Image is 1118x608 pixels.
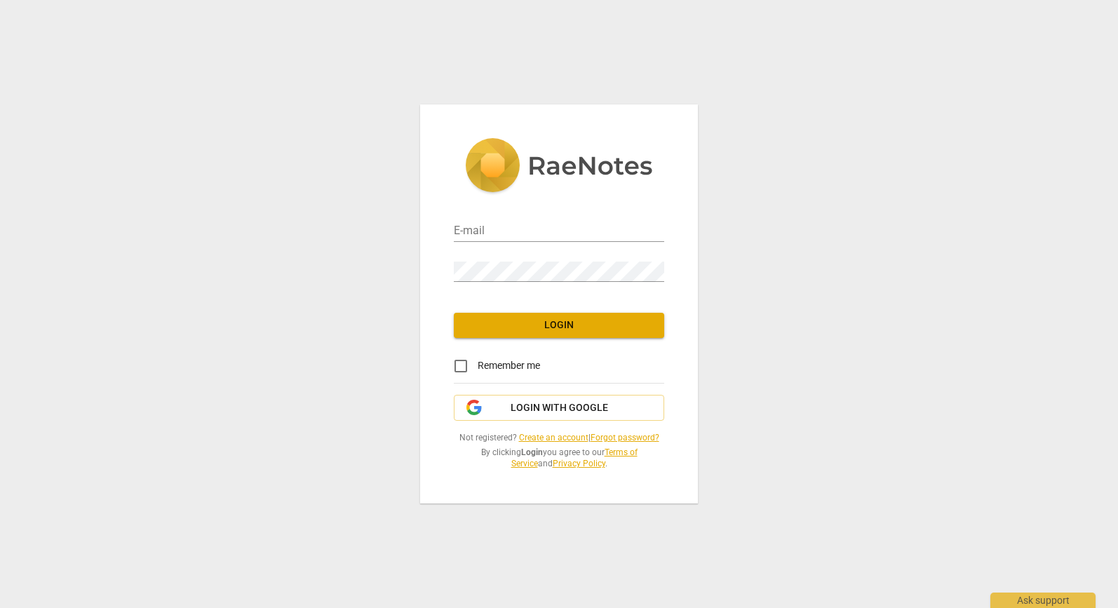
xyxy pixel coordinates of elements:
[454,395,664,421] button: Login with Google
[454,447,664,470] span: By clicking you agree to our and .
[521,447,543,457] b: Login
[511,401,608,415] span: Login with Google
[465,318,653,332] span: Login
[465,138,653,196] img: 5ac2273c67554f335776073100b6d88f.svg
[591,433,659,443] a: Forgot password?
[454,432,664,444] span: Not registered? |
[519,433,588,443] a: Create an account
[454,313,664,338] button: Login
[990,593,1096,608] div: Ask support
[478,358,540,373] span: Remember me
[511,447,638,469] a: Terms of Service
[553,459,605,468] a: Privacy Policy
